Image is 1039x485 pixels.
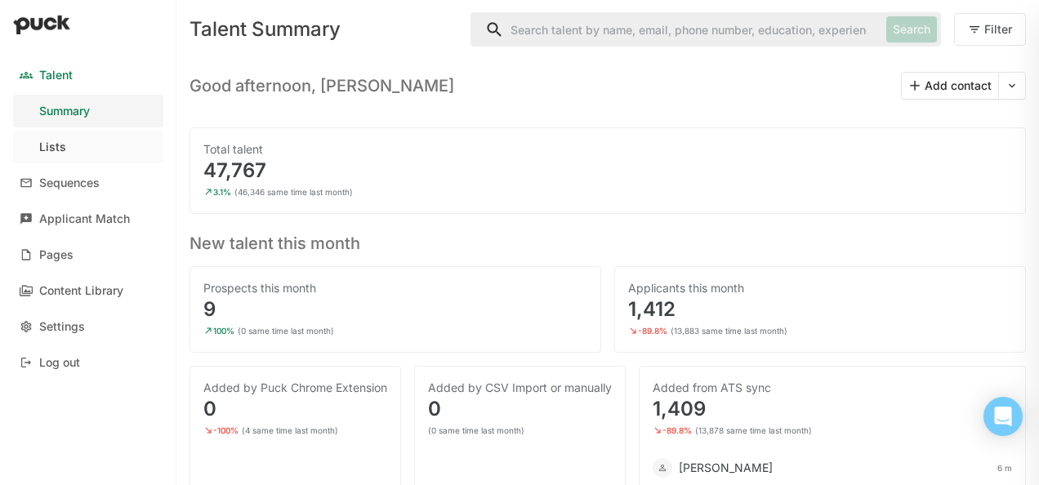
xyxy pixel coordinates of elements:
div: (0 same time last month) [428,425,524,435]
div: [PERSON_NAME] [679,460,773,476]
div: Talent [39,69,73,82]
div: Summary [39,105,90,118]
div: -89.8% [638,326,667,336]
a: Content Library [13,274,163,307]
a: Pages [13,238,163,271]
div: Sequences [39,176,100,190]
div: 9 [203,300,587,319]
div: Talent Summary [190,20,457,39]
a: Lists [13,131,163,163]
div: 3.1% [213,187,231,197]
div: Log out [39,356,80,370]
div: (13,883 same time last month) [671,326,787,336]
div: 6 m [997,463,1012,473]
a: Settings [13,310,163,343]
div: 0 [428,399,612,419]
div: 100% [213,326,234,336]
div: Pages [39,248,74,262]
div: Added by CSV Import or manually [428,380,612,396]
button: Add contact [902,73,998,99]
h3: New talent this month [190,227,1026,253]
div: Prospects this month [203,280,587,296]
div: (46,346 same time last month) [234,187,353,197]
div: (0 same time last month) [238,326,334,336]
a: Talent [13,59,163,91]
div: Content Library [39,284,123,298]
div: 1,409 [653,399,1012,419]
div: -100% [213,425,239,435]
div: (4 same time last month) [242,425,338,435]
div: Open Intercom Messenger [983,397,1023,436]
div: 1,412 [628,300,1012,319]
div: Applicants this month [628,280,1012,296]
div: 47,767 [203,161,1012,180]
div: Added from ATS sync [653,380,1012,396]
div: Total talent [203,141,1012,158]
h3: Good afternoon, [PERSON_NAME] [190,76,454,96]
input: Search [471,13,880,46]
a: Summary [13,95,163,127]
a: Applicant Match [13,202,163,235]
div: 0 [203,399,387,419]
div: (13,878 same time last month) [695,425,812,435]
button: Filter [954,13,1026,46]
a: Sequences [13,167,163,199]
div: Lists [39,140,66,154]
div: Settings [39,320,85,334]
div: Added by Puck Chrome Extension [203,380,387,396]
div: Applicant Match [39,212,130,226]
div: -89.8% [662,425,692,435]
